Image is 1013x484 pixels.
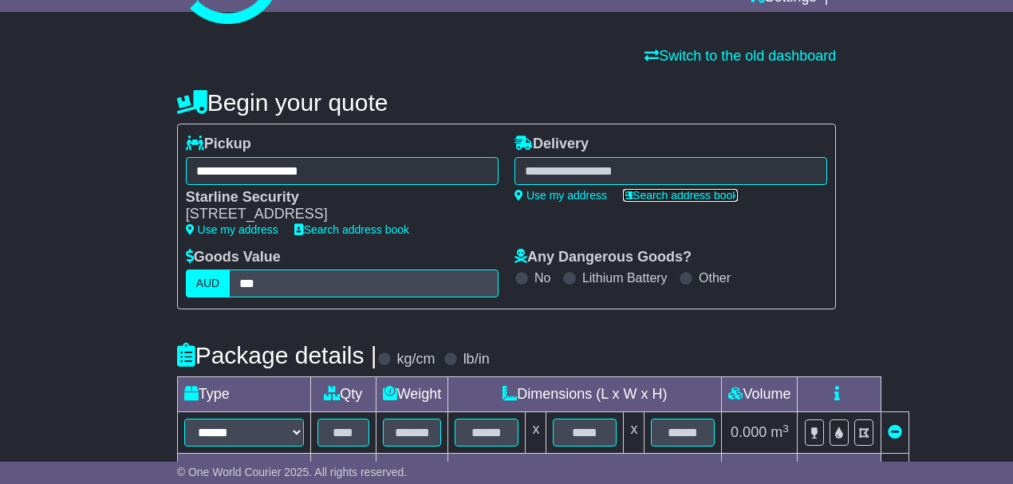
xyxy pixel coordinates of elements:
[294,223,409,236] a: Search address book
[534,270,550,285] label: No
[186,223,278,236] a: Use my address
[186,136,251,153] label: Pickup
[888,424,902,440] a: Remove this item
[310,377,376,412] td: Qty
[514,249,692,266] label: Any Dangerous Goods?
[448,377,722,412] td: Dimensions (L x W x H)
[186,189,483,207] div: Starline Security
[186,206,483,223] div: [STREET_ADDRESS]
[397,351,436,368] label: kg/cm
[376,377,448,412] td: Weight
[624,412,644,454] td: x
[722,377,798,412] td: Volume
[699,270,731,285] label: Other
[177,377,310,412] td: Type
[514,189,607,202] a: Use my address
[177,89,837,116] h4: Begin your quote
[582,270,668,285] label: Lithium Battery
[526,412,546,454] td: x
[782,423,789,435] sup: 3
[644,48,836,64] a: Switch to the old dashboard
[514,136,589,153] label: Delivery
[782,461,789,473] sup: 3
[771,424,789,440] span: m
[177,342,377,368] h4: Package details |
[186,270,231,297] label: AUD
[177,466,408,478] span: © One World Courier 2025. All rights reserved.
[623,189,738,202] a: Search address book
[731,424,767,440] span: 0.000
[186,249,281,266] label: Goods Value
[463,351,490,368] label: lb/in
